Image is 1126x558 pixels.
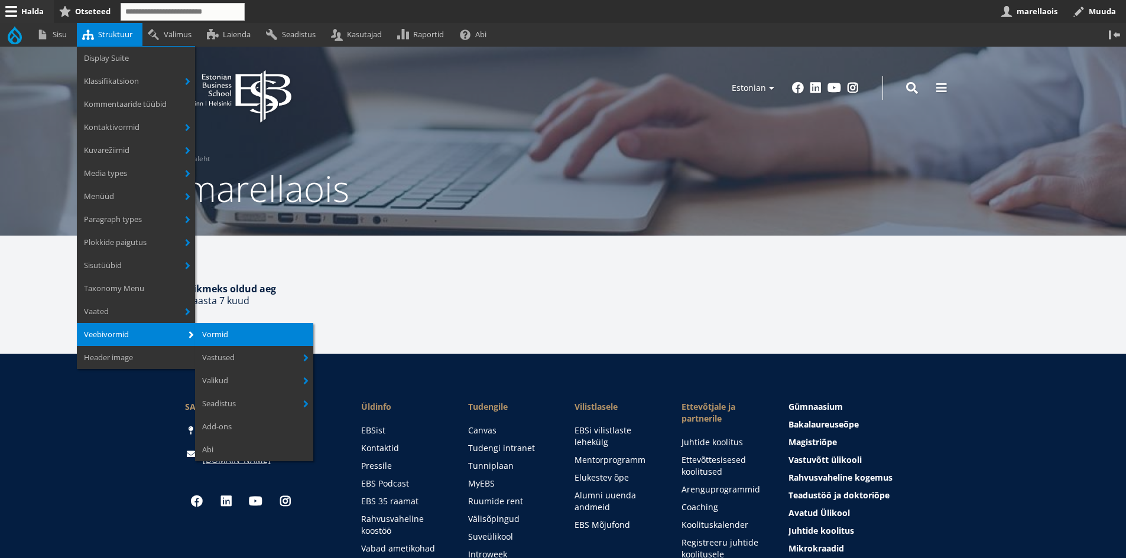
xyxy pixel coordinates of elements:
[682,501,765,513] a: Coaching
[77,300,195,323] a: Vaated
[195,346,313,369] a: Vastused
[788,436,837,448] span: Magistriõpe
[31,23,77,46] a: Sisu
[77,139,195,162] a: Kuvarežiimid
[185,490,209,513] a: Facebook
[810,82,822,94] a: Linkedin
[77,47,195,70] a: Display Suite
[195,438,313,461] a: Abi
[361,543,444,554] a: Vabad ametikohad
[77,323,195,346] a: Veebivormid
[788,419,941,430] a: Bakalaureuseõpe
[215,490,238,513] a: Linkedin
[788,543,844,554] span: Mikrokraadid
[788,454,862,465] span: Vastuvõtt ülikooli
[788,525,854,536] span: Juhtide koolitus
[326,23,392,46] a: Kasutajad
[392,23,455,46] a: Raportid
[77,254,195,277] a: Sisutüübid
[142,23,202,46] a: Välimus
[792,82,804,94] a: Facebook
[575,454,658,466] a: Mentorprogramm
[682,401,765,425] span: Ettevõtjale ja partnerile
[788,401,941,413] a: Gümnaasium
[361,495,444,507] a: EBS 35 raamat
[468,442,551,454] a: Tudengi intranet
[274,490,297,513] a: Instagram
[788,436,941,448] a: Magistriõpe
[195,369,313,392] a: Valikud
[185,165,942,212] h1: marellaois
[77,93,195,116] a: Kommentaaride tüübid
[682,436,765,448] a: Juhtide koolitus
[575,425,658,448] a: EBSi vilistlaste lehekülg
[77,231,195,254] a: Plokkide paigutus
[788,454,941,466] a: Vastuvõtt ülikooli
[468,531,551,543] a: Suveülikool
[77,162,195,185] a: Media types
[185,283,942,295] h4: Liikmeks oldud aeg
[788,507,941,519] a: Avatud Ülikool
[468,401,551,413] a: Tudengile
[185,153,210,165] a: Avaleht
[77,277,195,300] a: Taxonomy Menu
[788,490,941,501] a: Teadustöö ja doktoriõpe
[788,401,843,412] span: Gümnaasium
[77,185,195,208] a: Menüüd
[468,495,551,507] a: Ruumide rent
[202,23,261,46] a: Laienda
[468,425,551,436] a: Canvas
[77,346,195,369] a: Header image
[788,543,941,554] a: Mikrokraadid
[361,478,444,490] a: EBS Podcast
[185,425,338,436] div: A. Lauteri 3, 10114
[361,513,444,537] a: Rahvusvaheline koostöö
[575,490,658,513] a: Alumni uuenda andmeid
[788,490,890,501] span: Teadustöö ja doktoriõpe
[195,392,313,415] a: Seadistus
[575,472,658,484] a: Elukestev õpe
[361,460,444,472] a: Pressile
[575,519,658,531] a: EBS Mõjufond
[828,82,841,94] a: Youtube
[77,116,195,139] a: Kontaktivormid
[468,460,551,472] a: Tunniplaan
[195,415,313,438] a: Add-ons
[261,23,326,46] a: Seadistus
[1103,23,1126,46] button: Vertikaalasend
[244,490,268,513] a: Youtube
[682,484,765,495] a: Arenguprogrammid
[847,82,859,94] a: Instagram
[185,401,338,413] div: SA [GEOGRAPHIC_DATA]
[788,472,893,483] span: Rahvusvaheline kogemus
[77,23,142,46] a: Struktuur
[682,519,765,531] a: Koolituskalender
[468,513,551,525] a: Välisõpingud
[788,419,859,430] span: Bakalaureuseõpe
[575,401,658,413] span: Vilistlasele
[788,472,941,484] a: Rahvusvaheline kogemus
[361,425,444,436] a: EBSist
[185,283,942,306] div: 1 aasta 7 kuud
[468,478,551,490] a: MyEBS
[361,401,444,413] span: Üldinfo
[682,454,765,478] a: Ettevõttesisesed koolitused
[455,23,497,46] a: Abi
[361,442,444,454] a: Kontaktid
[77,70,195,93] a: Klassifikatsioon
[77,208,195,231] a: Paragraph types
[195,323,313,346] a: Vormid
[788,507,850,518] span: Avatud Ülikool
[788,525,941,537] a: Juhtide koolitus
